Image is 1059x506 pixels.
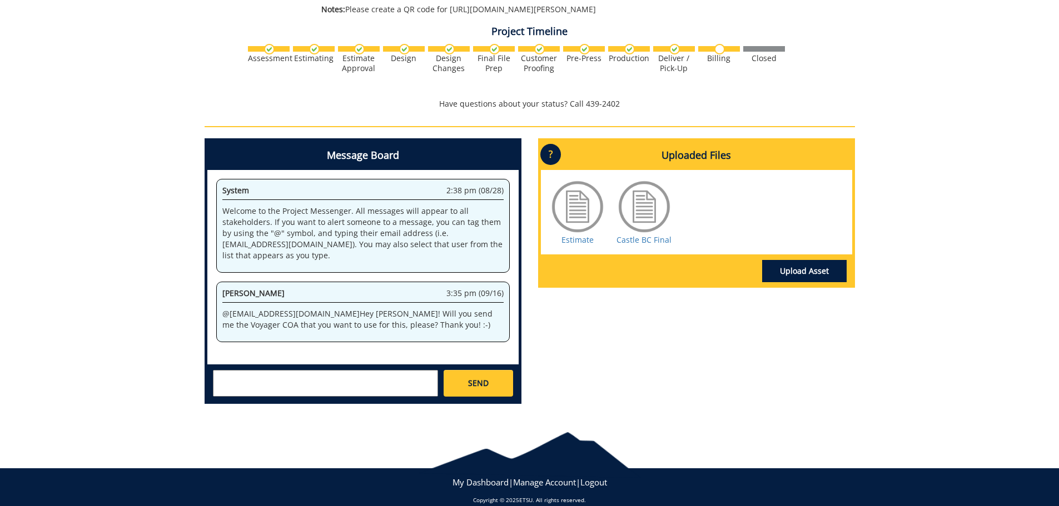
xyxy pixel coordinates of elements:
p: Have questions about your status? Call 439-2402 [205,98,855,109]
a: My Dashboard [453,477,509,488]
p: Please create a QR code for [URL][DOMAIN_NAME][PERSON_NAME] [321,4,757,15]
div: Design Changes [428,53,470,73]
img: checkmark [669,44,680,54]
a: Logout [580,477,607,488]
div: Estimating [293,53,335,63]
a: ETSU [519,496,533,504]
div: Closed [743,53,785,63]
div: Design [383,53,425,63]
a: Upload Asset [762,260,847,282]
div: Production [608,53,650,63]
img: checkmark [624,44,635,54]
div: Estimate Approval [338,53,380,73]
img: checkmark [534,44,545,54]
span: 3:35 pm (09/16) [446,288,504,299]
p: Welcome to the Project Messenger. All messages will appear to all stakeholders. If you want to al... [222,206,504,261]
p: ? [540,144,561,165]
span: SEND [468,378,489,389]
img: checkmark [264,44,275,54]
img: checkmark [489,44,500,54]
h4: Message Board [207,141,519,170]
span: System [222,185,249,196]
div: Deliver / Pick-Up [653,53,695,73]
span: 2:38 pm (08/28) [446,185,504,196]
p: @ [EMAIL_ADDRESS][DOMAIN_NAME] Hey [PERSON_NAME]! Will you send me the Voyager COA that you want ... [222,308,504,330]
textarea: messageToSend [213,370,438,397]
a: Castle BC Final [616,234,672,245]
div: Pre-Press [563,53,605,63]
img: checkmark [579,44,590,54]
img: checkmark [444,44,455,54]
img: no [714,44,725,54]
a: Estimate [561,234,594,245]
span: Notes: [321,4,345,14]
div: Customer Proofing [518,53,560,73]
img: checkmark [309,44,320,54]
div: Final File Prep [473,53,515,73]
h4: Uploaded Files [541,141,852,170]
a: SEND [444,370,513,397]
a: Manage Account [513,477,576,488]
span: [PERSON_NAME] [222,288,285,298]
div: Billing [698,53,740,63]
img: checkmark [354,44,365,54]
h4: Project Timeline [205,26,855,37]
img: checkmark [399,44,410,54]
div: Assessment [248,53,290,63]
